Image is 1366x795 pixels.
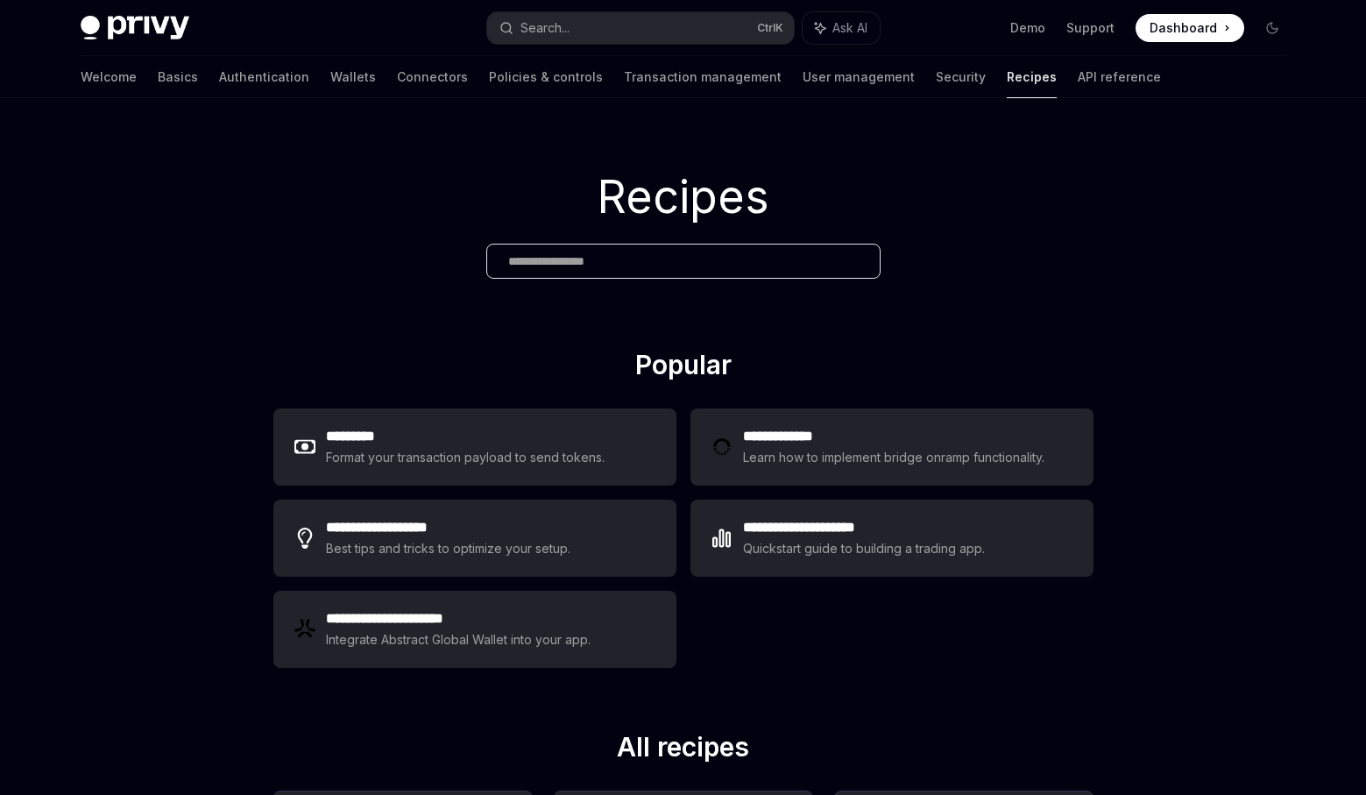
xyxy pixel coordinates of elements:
[1078,56,1161,98] a: API reference
[1010,19,1045,37] a: Demo
[624,56,782,98] a: Transaction management
[326,538,570,559] div: Best tips and tricks to optimize your setup.
[803,56,915,98] a: User management
[219,56,309,98] a: Authentication
[743,538,985,559] div: Quickstart guide to building a trading app.
[487,12,794,44] button: Search...CtrlK
[832,19,867,37] span: Ask AI
[1066,19,1115,37] a: Support
[330,56,376,98] a: Wallets
[803,12,880,44] button: Ask AI
[326,447,605,468] div: Format your transaction payload to send tokens.
[326,629,591,650] div: Integrate Abstract Global Wallet into your app.
[743,447,1044,468] div: Learn how to implement bridge onramp functionality.
[1136,14,1244,42] a: Dashboard
[489,56,603,98] a: Policies & controls
[81,56,137,98] a: Welcome
[757,21,783,35] span: Ctrl K
[273,408,676,486] a: **** ****Format your transaction payload to send tokens.
[1258,14,1286,42] button: Toggle dark mode
[936,56,986,98] a: Security
[690,408,1094,486] a: **** **** ***Learn how to implement bridge onramp functionality.
[1150,19,1217,37] span: Dashboard
[273,731,1094,770] h2: All recipes
[1007,56,1057,98] a: Recipes
[397,56,468,98] a: Connectors
[520,18,570,39] div: Search...
[81,16,189,40] img: dark logo
[273,349,1094,387] h2: Popular
[158,56,198,98] a: Basics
